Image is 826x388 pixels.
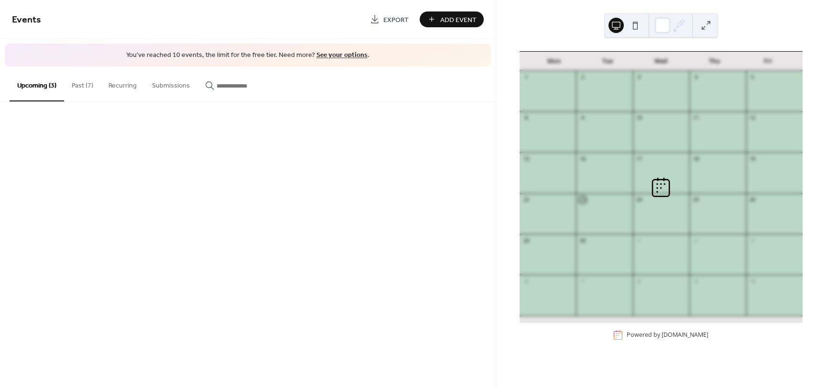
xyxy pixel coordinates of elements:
div: 8 [636,277,643,285]
div: 23 [579,196,586,203]
div: Tue [581,52,634,71]
div: 24 [636,196,643,203]
button: Upcoming (3) [10,67,64,101]
div: 9 [692,277,699,285]
div: 5 [749,74,756,81]
div: 3 [749,237,756,244]
div: 19 [749,155,756,162]
a: [DOMAIN_NAME] [662,331,708,339]
div: Thu [688,52,741,71]
div: 25 [692,196,699,203]
div: 17 [636,155,643,162]
button: Recurring [101,67,144,100]
div: 4 [692,74,699,81]
div: 18 [692,155,699,162]
button: Submissions [144,67,197,100]
div: 10 [636,114,643,122]
div: 9 [579,114,586,122]
div: 1 [522,74,530,81]
div: 26 [749,196,756,203]
div: 22 [522,196,530,203]
div: 10 [749,277,756,285]
span: You've reached 10 events, the limit for the free tier. Need more? . [14,51,481,60]
div: 11 [692,114,699,122]
a: Export [363,11,416,27]
div: 29 [522,237,530,244]
div: Mon [527,52,581,71]
div: 30 [579,237,586,244]
div: 2 [579,74,586,81]
div: 6 [522,277,530,285]
div: 12 [749,114,756,122]
span: Export [383,15,409,25]
div: 1 [636,237,643,244]
div: 7 [579,277,586,285]
div: 15 [522,155,530,162]
a: See your options [316,49,368,62]
div: 3 [636,74,643,81]
div: Wed [634,52,688,71]
div: Powered by [627,331,708,339]
div: 16 [579,155,586,162]
span: Events [12,11,41,29]
div: Fri [741,52,795,71]
div: 2 [692,237,699,244]
div: 8 [522,114,530,122]
button: Past (7) [64,67,101,100]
